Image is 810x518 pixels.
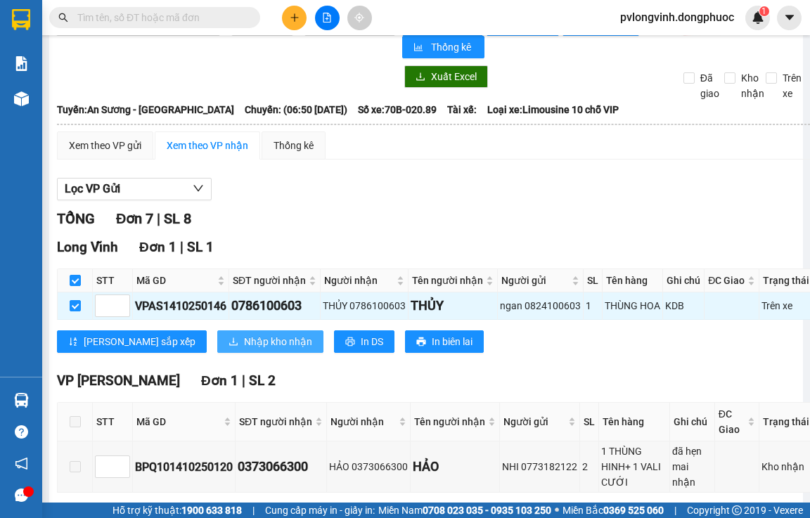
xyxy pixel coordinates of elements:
[500,298,581,313] div: ngan 0824100603
[77,10,243,25] input: Tìm tên, số ĐT hoặc mã đơn
[116,210,153,227] span: Đơn 7
[229,337,238,348] span: download
[783,11,796,24] span: caret-down
[68,337,78,348] span: sort-ascending
[238,457,324,477] div: 0373066300
[330,414,396,429] span: Người nhận
[93,269,133,292] th: STT
[187,239,214,255] span: SL 1
[57,239,118,255] span: Long Vĩnh
[405,330,484,353] button: printerIn biên lai
[708,273,745,288] span: ĐC Giao
[603,505,664,516] strong: 0369 525 060
[239,414,312,429] span: SĐT người nhận
[282,6,307,30] button: plus
[236,441,327,493] td: 0373066300
[57,210,95,227] span: TỔNG
[605,298,660,313] div: THÙNG HOA
[431,69,477,84] span: Xuất Excel
[378,503,551,518] span: Miền Nam
[670,403,715,441] th: Ghi chú
[759,6,769,16] sup: 1
[15,457,28,470] span: notification
[414,414,485,429] span: Tên người nhận
[411,296,495,316] div: THỦY
[354,13,364,22] span: aim
[416,337,426,348] span: printer
[582,459,596,474] div: 2
[416,72,425,83] span: download
[409,292,498,320] td: THỦY
[242,373,245,389] span: |
[274,138,314,153] div: Thống kê
[84,334,195,349] span: [PERSON_NAME] sắp xếp
[69,138,141,153] div: Xem theo VP gửi
[347,6,372,30] button: aim
[249,373,276,389] span: SL 2
[432,334,472,349] span: In biên lai
[201,373,238,389] span: Đơn 1
[14,56,29,71] img: solution-icon
[603,269,663,292] th: Tên hàng
[93,403,133,441] th: STT
[502,459,577,474] div: NHI 0773182122
[135,297,226,315] div: VPAS1410250146
[12,9,30,30] img: logo-vxr
[501,273,569,288] span: Người gửi
[231,296,318,316] div: 0786100603
[584,269,603,292] th: SL
[65,180,120,198] span: Lọc VP Gửi
[413,457,497,477] div: HẢO
[609,8,745,26] span: pvlongvinh.dongphuoc
[244,334,312,349] span: Nhập kho nhận
[217,330,323,353] button: downloadNhập kho nhận
[423,505,551,516] strong: 0708 023 035 - 0935 103 250
[562,503,664,518] span: Miền Bắc
[586,298,600,313] div: 1
[665,298,702,313] div: KDB
[57,330,207,353] button: sort-ascending[PERSON_NAME] sắp xếp
[323,298,406,313] div: THỦY 0786100603
[431,39,473,55] span: Thống kê
[719,406,745,437] span: ĐC Giao
[14,91,29,106] img: warehouse-icon
[139,239,176,255] span: Đơn 1
[136,414,221,429] span: Mã GD
[245,102,347,117] span: Chuyến: (06:50 [DATE])
[290,13,300,22] span: plus
[358,102,437,117] span: Số xe: 70B-020.89
[674,503,676,518] span: |
[15,425,28,439] span: question-circle
[763,273,809,288] span: Trạng thái
[763,414,809,429] span: Trạng thái
[555,507,559,513] span: ⚪️
[181,505,242,516] strong: 1900 633 818
[413,42,425,53] span: bar-chart
[57,178,212,200] button: Lọc VP Gửi
[252,503,255,518] span: |
[193,183,204,194] span: down
[732,505,742,515] span: copyright
[136,273,214,288] span: Mã GD
[164,210,191,227] span: SL 8
[57,373,180,389] span: VP [PERSON_NAME]
[402,36,484,58] button: bar-chartThống kê
[412,273,483,288] span: Tên người nhận
[322,13,332,22] span: file-add
[324,273,394,288] span: Người nhận
[112,503,242,518] span: Hỗ trợ kỹ thuật:
[167,138,248,153] div: Xem theo VP nhận
[404,65,488,88] button: downloadXuất Excel
[58,13,68,22] span: search
[229,292,321,320] td: 0786100603
[133,441,236,493] td: BPQ101410250120
[157,210,160,227] span: |
[57,104,234,115] b: Tuyến: An Sương - [GEOGRAPHIC_DATA]
[601,443,667,490] div: 1 THÙNG HINH+ 1 VALI CƯỚI
[752,11,764,24] img: icon-new-feature
[580,403,599,441] th: SL
[361,334,383,349] span: In DS
[447,102,477,117] span: Tài xế:
[411,441,500,493] td: HẢO
[329,459,408,474] div: HẢO 0373066300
